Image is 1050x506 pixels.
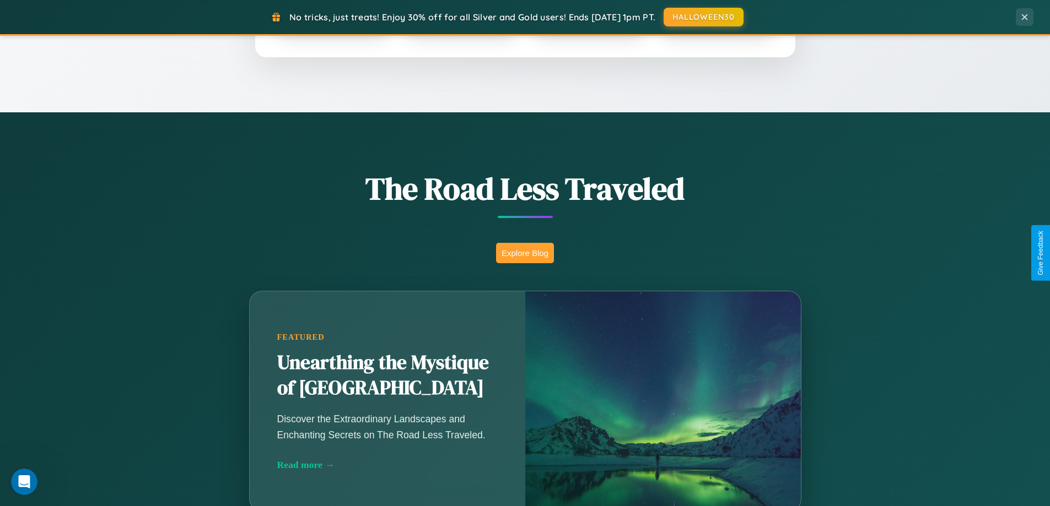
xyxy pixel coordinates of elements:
h1: The Road Less Traveled [195,167,856,210]
iframe: Intercom live chat [11,469,37,495]
button: HALLOWEEN30 [664,8,744,26]
div: Read more → [277,459,498,471]
h2: Unearthing the Mystique of [GEOGRAPHIC_DATA] [277,350,498,401]
p: Discover the Extraordinary Landscapes and Enchanting Secrets on The Road Less Traveled. [277,411,498,442]
div: Featured [277,333,498,342]
span: No tricks, just treats! Enjoy 30% off for all Silver and Gold users! Ends [DATE] 1pm PT. [289,12,655,23]
div: Give Feedback [1037,231,1044,275]
button: Explore Blog [496,243,554,263]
